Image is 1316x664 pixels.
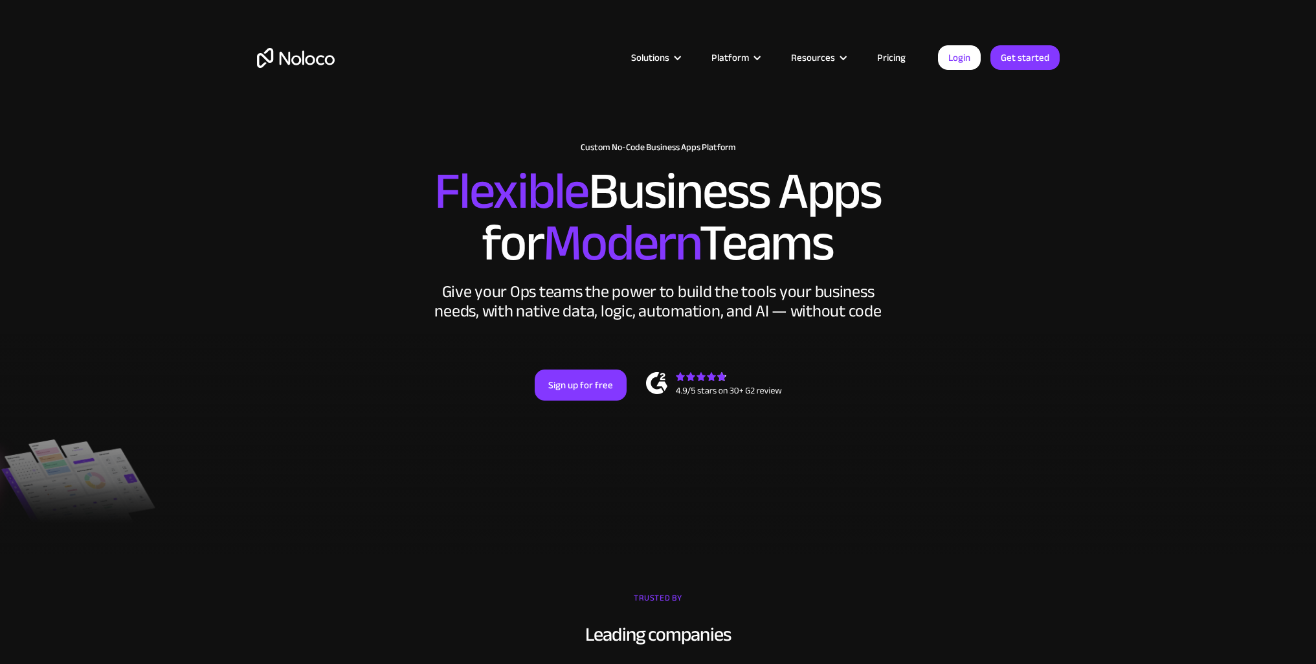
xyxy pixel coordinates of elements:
a: Sign up for free [535,370,627,401]
a: Login [938,45,981,70]
a: Pricing [861,49,922,66]
div: Platform [711,49,749,66]
div: Platform [695,49,775,66]
div: Solutions [615,49,695,66]
h1: Custom No-Code Business Apps Platform [257,142,1060,153]
div: Resources [775,49,861,66]
span: Flexible [434,143,588,239]
h2: Business Apps for Teams [257,166,1060,269]
span: Modern [543,195,699,291]
div: Give your Ops teams the power to build the tools your business needs, with native data, logic, au... [432,282,885,321]
div: Solutions [631,49,669,66]
a: Get started [990,45,1060,70]
a: home [257,48,335,68]
div: Resources [791,49,835,66]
